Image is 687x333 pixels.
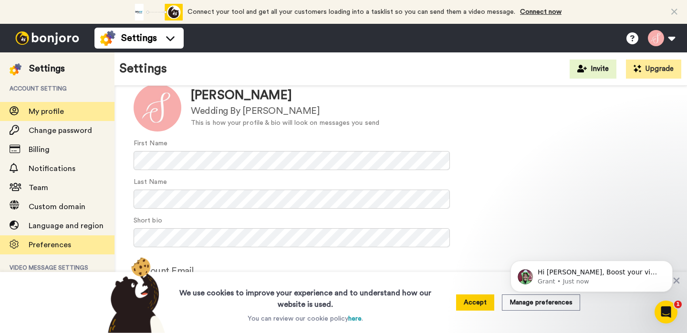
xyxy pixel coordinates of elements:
[29,184,48,192] span: Team
[170,282,441,310] h3: We use cookies to improve your experience and to understand how our website is used.
[42,28,164,121] span: Hi [PERSON_NAME], Boost your view rates with automatic re-sends of unviewed messages! We've just ...
[191,104,379,118] div: Wedding By [PERSON_NAME]
[134,216,162,226] label: Short bio
[130,4,183,20] div: animation
[496,241,687,307] iframe: Intercom notifications message
[187,9,515,15] span: Connect your tool and get all your customers loading into a tasklist so you can send them a video...
[29,203,85,211] span: Custom domain
[29,62,65,75] div: Settings
[570,60,616,79] button: Invite
[348,315,362,322] a: here
[42,37,165,45] p: Message from Grant, sent Just now
[100,30,115,46] img: settings-colored.svg
[119,62,167,76] h1: Settings
[191,87,379,104] div: [PERSON_NAME]
[134,264,194,278] label: Account Email
[134,139,167,149] label: First Name
[29,127,92,134] span: Change password
[11,31,83,45] img: bj-logo-header-white.svg
[29,222,104,230] span: Language and region
[655,301,677,323] iframe: Intercom live chat
[520,9,562,15] a: Connect now
[29,108,64,115] span: My profile
[10,63,21,75] img: settings-colored.svg
[29,146,50,153] span: Billing
[29,165,75,172] span: Notifications
[99,257,170,333] img: bear-with-cookie.png
[674,301,682,308] span: 1
[456,294,494,311] button: Accept
[29,241,71,249] span: Preferences
[121,31,157,45] span: Settings
[191,118,379,128] div: This is how your profile & bio will look on messages you send
[134,177,167,187] label: Last Name
[248,314,363,323] p: You can review our cookie policy .
[626,60,681,79] button: Upgrade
